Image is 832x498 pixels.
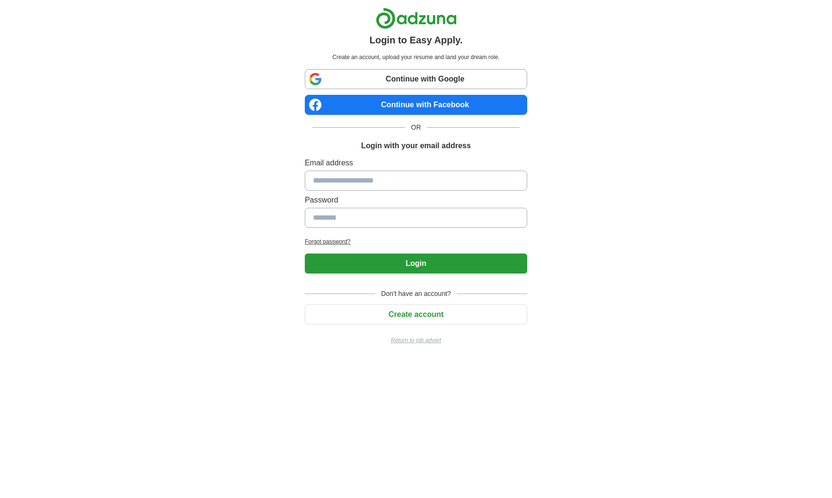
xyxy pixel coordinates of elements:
[305,254,527,274] button: Login
[305,157,527,169] label: Email address
[305,69,527,89] a: Continue with Google
[361,140,471,152] h1: Login with your email address
[370,33,463,47] h1: Login to Easy Apply.
[307,53,525,61] p: Create an account, upload your resume and land your dream role.
[405,122,427,132] span: OR
[305,95,527,115] a: Continue with Facebook
[376,8,457,29] img: Adzuna logo
[305,194,527,206] label: Password
[375,289,457,299] span: Don't have an account?
[305,336,527,345] a: Return to job advert
[305,310,527,318] a: Create account
[305,305,527,325] button: Create account
[305,237,527,246] a: Forgot password?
